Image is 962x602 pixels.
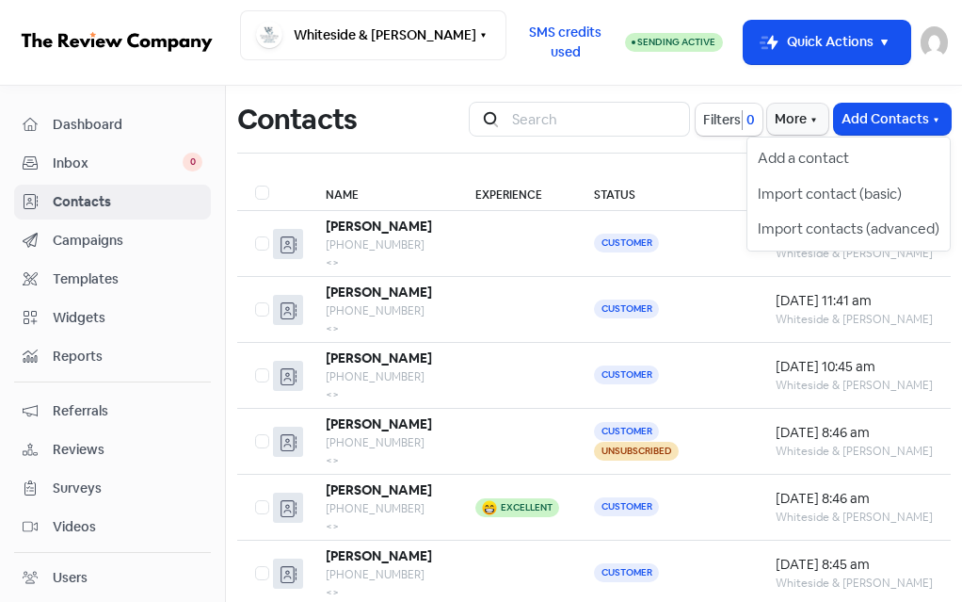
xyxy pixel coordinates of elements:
th: Name [308,175,457,211]
a: Campaigns [14,223,211,258]
b: [PERSON_NAME] [326,415,432,432]
span: Dashboard [53,115,202,135]
span: Contacts [53,192,202,212]
div: [PHONE_NUMBER] <> [326,236,441,270]
span: 0 [183,153,202,171]
button: Add a contact [747,141,951,177]
span: Surveys [53,479,202,498]
span: Customer [594,366,659,384]
b: [PERSON_NAME] [326,547,432,564]
a: Templates [14,262,211,297]
div: Whiteside & [PERSON_NAME] [776,245,933,262]
span: 0 [743,110,755,130]
a: Reviews [14,432,211,467]
button: More [767,104,828,135]
button: Whiteside & [PERSON_NAME] [240,10,506,60]
th: Status [577,175,759,211]
span: Reviews [53,440,202,460]
b: [PERSON_NAME] [326,284,432,301]
div: Users [53,568,88,588]
div: [PHONE_NUMBER] <> [326,302,441,336]
a: Sending Active [625,32,723,54]
span: Customer [594,422,659,441]
div: [DATE] 10:45 am [776,357,933,377]
span: Campaigns [53,231,202,251]
div: [DATE] 8:45 am [776,555,933,575]
span: Referrals [53,401,202,421]
div: Whiteside & [PERSON_NAME] [776,509,933,526]
div: [PHONE_NUMBER] <> [326,566,441,600]
span: Customer [594,300,659,318]
div: [PHONE_NUMBER] <> [326,368,441,402]
div: [PHONE_NUMBER] <> [326,434,441,468]
b: [PERSON_NAME] [326,350,432,366]
a: Reports [14,339,211,374]
button: Quick Actions [744,21,910,65]
span: Customer [594,234,659,252]
button: Import contacts (advanced) [747,212,951,248]
b: [PERSON_NAME] [326,218,432,235]
div: [DATE] 11:41 am [776,291,933,311]
div: Excellent [501,503,553,513]
a: Inbox 0 [14,146,211,181]
span: Reports [53,347,202,366]
button: Add Contacts [834,104,951,135]
th: Experience [457,175,577,211]
div: Whiteside & [PERSON_NAME] [776,443,933,460]
a: Contacts [14,185,211,220]
a: Surveys [14,471,211,506]
a: Videos [14,510,211,545]
a: Dashboard [14,107,211,142]
span: SMS credits used [522,23,609,62]
a: Users [14,561,211,595]
span: Sending Active [637,36,715,48]
span: Customer [594,497,659,516]
span: Videos [53,517,202,537]
span: Filters [703,110,741,130]
div: Whiteside & [PERSON_NAME] [776,575,933,592]
div: [DATE] 8:46 am [776,423,933,443]
b: [PERSON_NAME] [326,481,432,498]
span: Inbox [53,154,183,173]
button: Filters0 [696,104,762,136]
button: Import contact (basic) [747,176,951,212]
img: User [921,26,948,58]
a: Referrals [14,394,211,429]
span: Widgets [53,308,202,328]
div: Whiteside & [PERSON_NAME] [776,311,933,328]
div: Whiteside & [PERSON_NAME] [776,377,933,394]
span: Customer [594,563,659,582]
span: Templates [53,269,202,289]
a: Widgets [14,301,211,335]
div: [PHONE_NUMBER] <> [326,500,441,534]
h1: Contacts [237,91,357,148]
div: [DATE] 8:46 am [776,489,933,509]
input: Search [502,102,691,138]
a: SMS credits used [506,32,625,50]
span: Unsubscribed [594,442,679,461]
